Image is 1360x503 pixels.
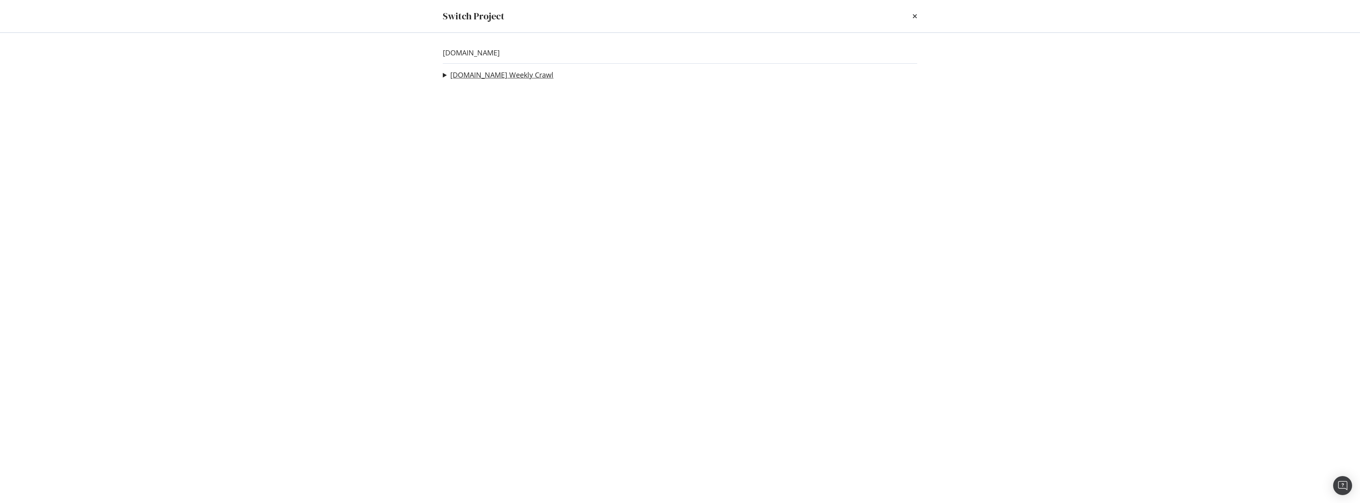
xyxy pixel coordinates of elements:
a: [DOMAIN_NAME] [443,49,500,57]
a: [DOMAIN_NAME] Weekly Crawl [450,71,553,79]
div: times [912,9,917,23]
div: Open Intercom Messenger [1333,476,1352,495]
summary: [DOMAIN_NAME] Weekly Crawl [443,70,553,80]
div: Switch Project [443,9,504,23]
